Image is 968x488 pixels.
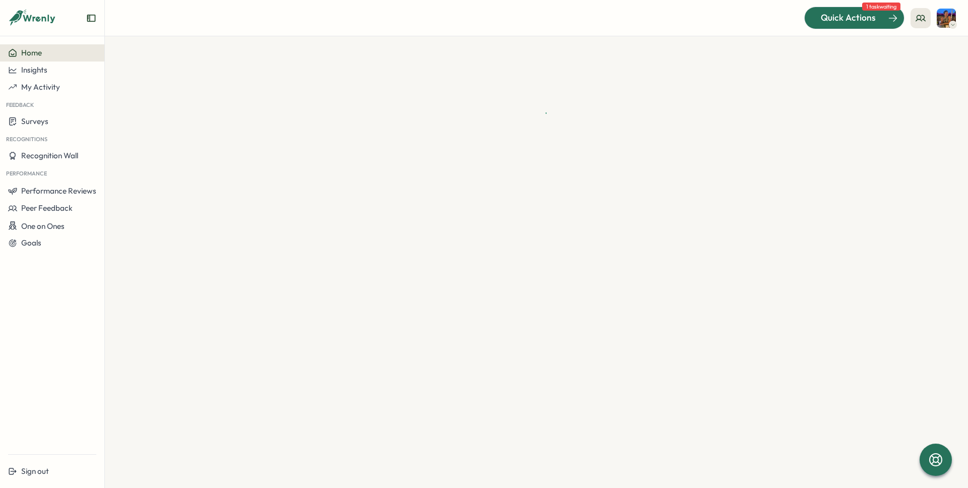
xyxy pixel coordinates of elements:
img: Nicole Stanaland [937,9,956,28]
span: Recognition Wall [21,151,78,160]
span: Performance Reviews [21,186,96,196]
button: Quick Actions [804,7,904,29]
span: Insights [21,65,47,75]
span: Home [21,48,42,57]
span: Goals [21,238,41,248]
span: My Activity [21,82,60,92]
span: Surveys [21,116,48,126]
span: Quick Actions [821,11,876,24]
button: Expand sidebar [86,13,96,23]
span: One on Ones [21,221,65,230]
span: 1 task waiting [862,3,900,11]
span: Sign out [21,466,49,476]
span: Peer Feedback [21,203,73,213]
